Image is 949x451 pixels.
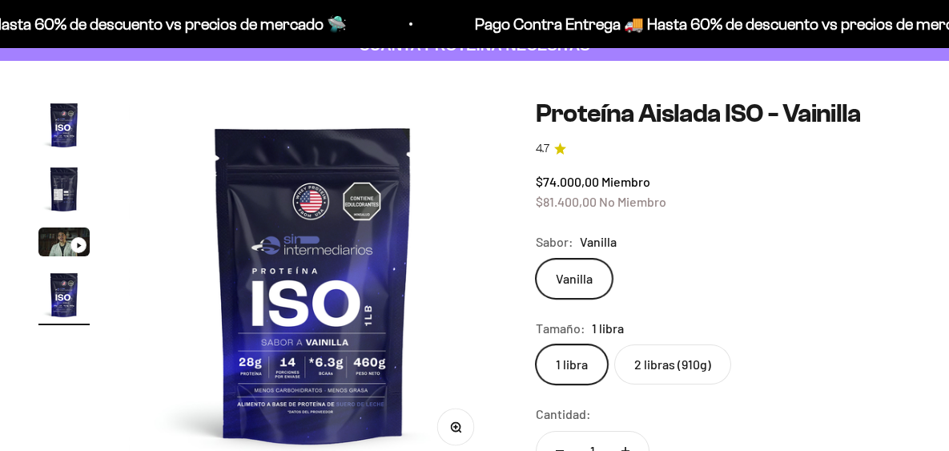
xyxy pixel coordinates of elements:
button: Ir al artículo 3 [38,228,90,261]
label: Cantidad: [536,404,591,425]
button: Ir al artículo 1 [38,99,90,155]
button: Ir al artículo 4 [38,269,90,325]
img: Proteína Aislada ISO - Vainilla [38,163,90,215]
button: Ir al artículo 2 [38,163,90,219]
img: Proteína Aislada ISO - Vainilla [38,269,90,320]
span: Miembro [601,174,650,189]
span: $74.000,00 [536,174,599,189]
h1: Proteína Aislada ISO - Vainilla [536,99,911,127]
span: 4.7 [536,140,549,158]
a: 4.74.7 de 5.0 estrellas [536,140,911,158]
span: 1 libra [592,318,624,339]
span: No Miembro [599,194,666,209]
span: $81.400,00 [536,194,597,209]
span: Vanilla [580,232,617,252]
img: Proteína Aislada ISO - Vainilla [38,99,90,151]
legend: Sabor: [536,232,573,252]
legend: Tamaño: [536,318,585,339]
